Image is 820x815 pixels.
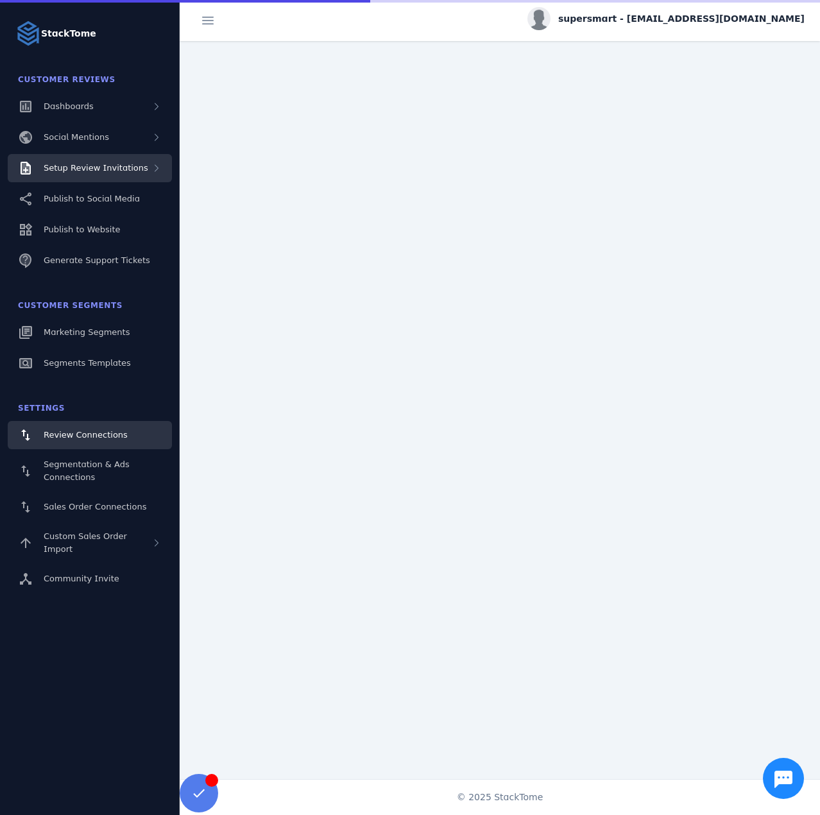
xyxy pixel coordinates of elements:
span: Settings [18,404,65,413]
button: supersmart - [EMAIL_ADDRESS][DOMAIN_NAME] [527,7,805,30]
span: Customer Reviews [18,75,115,84]
a: Segmentation & Ads Connections [8,452,172,490]
a: Community Invite [8,565,172,593]
span: Publish to Website [44,225,120,234]
img: Logo image [15,21,41,46]
span: Social Mentions [44,132,109,142]
span: Dashboards [44,101,94,111]
a: Segments Templates [8,349,172,377]
span: Customer Segments [18,301,123,310]
span: Segmentation & Ads Connections [44,459,130,482]
span: Marketing Segments [44,327,130,337]
a: Publish to Social Media [8,185,172,213]
a: Generate Support Tickets [8,246,172,275]
span: © 2025 StackTome [457,791,543,804]
img: profile.jpg [527,7,551,30]
span: Segments Templates [44,358,131,368]
span: Custom Sales Order Import [44,531,127,554]
a: Publish to Website [8,216,172,244]
a: Marketing Segments [8,318,172,347]
span: Community Invite [44,574,119,583]
span: Setup Review Invitations [44,163,148,173]
span: Sales Order Connections [44,502,146,511]
a: Sales Order Connections [8,493,172,521]
span: supersmart - [EMAIL_ADDRESS][DOMAIN_NAME] [558,12,805,26]
span: Review Connections [44,430,128,440]
span: Publish to Social Media [44,194,140,203]
a: Review Connections [8,421,172,449]
strong: StackTome [41,27,96,40]
span: Generate Support Tickets [44,255,150,265]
